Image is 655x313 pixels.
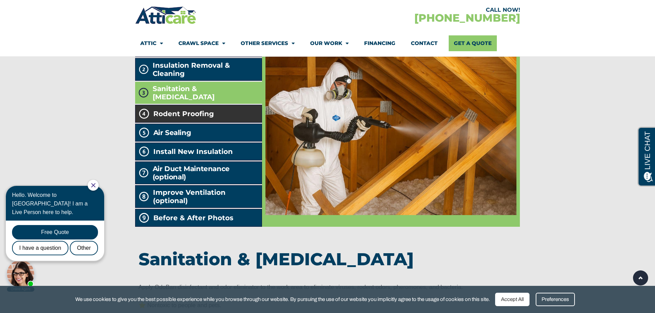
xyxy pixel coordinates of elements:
[241,35,295,51] a: Other Services
[411,35,438,51] a: Contact
[140,35,163,51] a: Attic
[536,293,575,306] div: Preferences
[153,61,259,78] span: Insulation Removal & Cleaning
[3,179,113,292] iframe: Chat Invitation
[75,295,490,304] span: We use cookies to give you the best possible experience while you browse through our website. By ...
[139,251,517,268] h3: Sanitation & [MEDICAL_DATA]
[178,35,225,51] a: Crawl Space
[17,5,55,14] span: Opens a chat window
[153,188,259,205] span: Improve Ventilation (optional)
[140,35,515,51] nav: Menu
[153,128,191,137] h2: Air Sealing
[310,35,349,51] a: Our Work
[153,85,259,101] span: Sanitation & [MEDICAL_DATA]
[139,282,517,292] p: Apply OdoBan disinfectant and odor eliminator to the work area to eliminate viruses, rodent odors...
[328,7,520,13] div: CALL NOW!
[153,214,233,222] span: Before & After Photos
[153,147,233,156] span: Install New Insulation
[449,35,497,51] a: Get A Quote
[364,35,395,51] a: Financing
[153,165,259,181] h2: Air Duct Maintenance (optional)
[153,110,214,118] span: Rodent Proofing
[495,293,530,306] div: Accept All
